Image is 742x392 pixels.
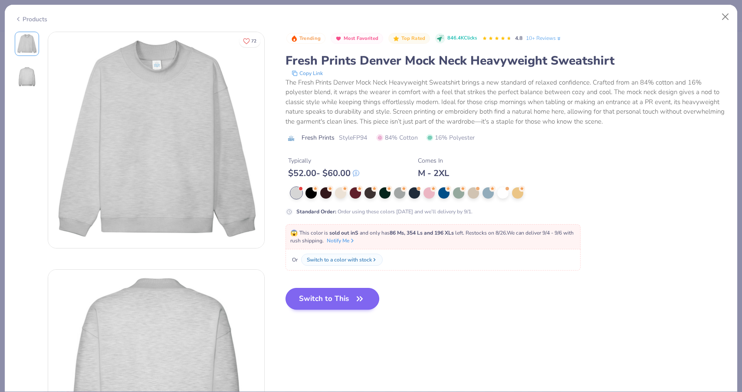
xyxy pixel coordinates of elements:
[390,229,454,236] strong: 86 Ms, 354 Ls and 196 XLs
[401,36,426,41] span: Top Rated
[291,35,298,42] img: Trending sort
[288,156,359,165] div: Typically
[377,133,418,142] span: 84% Cotton
[288,168,359,179] div: $ 52.00 - $ 60.00
[301,254,383,266] button: Switch to a color with stock
[290,256,298,264] span: Or
[344,36,378,41] span: Most Favorited
[329,229,358,236] strong: sold out in S
[302,133,335,142] span: Fresh Prints
[286,78,728,127] div: The Fresh Prints Denver Mock Neck Heavyweight Sweatshirt brings a new standard of relaxed confide...
[16,33,37,54] img: Front
[286,52,728,69] div: Fresh Prints Denver Mock Neck Heavyweight Sweatshirt
[482,32,512,46] div: 4.8 Stars
[251,39,256,43] span: 72
[15,15,47,24] div: Products
[331,33,383,44] button: Badge Button
[447,35,477,42] span: 846.4K Clicks
[717,9,734,25] button: Close
[289,69,325,78] button: copy to clipboard
[526,34,562,42] a: 10+ Reviews
[327,237,355,245] button: Notify Me
[290,229,574,244] span: This color is and only has left . Restocks on 8/26. We can deliver 9/4 - 9/6 with rush shipping.
[418,156,449,165] div: Comes In
[307,256,372,264] div: Switch to a color with stock
[239,35,260,47] button: Like
[286,135,297,142] img: brand logo
[286,288,380,310] button: Switch to This
[515,35,522,42] span: 4.8
[339,133,367,142] span: Style FP94
[388,33,430,44] button: Badge Button
[418,168,449,179] div: M - 2XL
[296,208,336,215] strong: Standard Order :
[296,208,473,216] div: Order using these colors [DATE] and we’ll delivery by 9/1.
[393,35,400,42] img: Top Rated sort
[290,229,298,237] span: 😱
[335,35,342,42] img: Most Favorited sort
[16,66,37,87] img: Back
[427,133,475,142] span: 16% Polyester
[299,36,321,41] span: Trending
[286,33,325,44] button: Badge Button
[48,32,264,248] img: Front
